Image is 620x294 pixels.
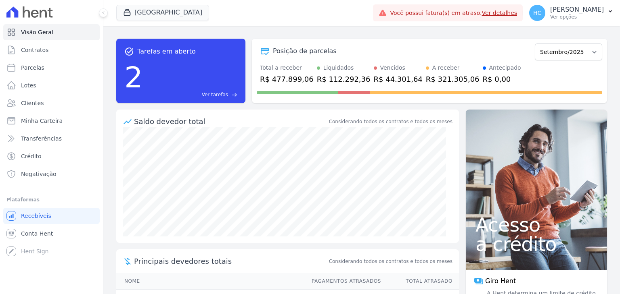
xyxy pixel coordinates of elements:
span: Ver tarefas [202,91,228,98]
div: Considerando todos os contratos e todos os meses [329,118,452,125]
a: Ver detalhes [482,10,517,16]
div: R$ 0,00 [483,74,521,85]
span: a crédito [475,234,597,254]
a: Parcelas [3,60,100,76]
span: Giro Hent [485,276,516,286]
span: Contratos [21,46,48,54]
th: Pagamentos Atrasados [304,273,381,290]
span: Crédito [21,152,42,160]
span: task_alt [124,47,134,56]
span: Negativação [21,170,57,178]
span: Conta Hent [21,230,53,238]
th: Nome [116,273,304,290]
span: east [231,92,237,98]
span: Visão Geral [21,28,53,36]
div: R$ 321.305,06 [426,74,480,85]
button: [GEOGRAPHIC_DATA] [116,5,209,20]
a: Visão Geral [3,24,100,40]
span: Acesso [475,215,597,234]
span: Clientes [21,99,44,107]
span: HC [533,10,541,16]
div: Total a receber [260,64,314,72]
div: R$ 477.899,06 [260,74,314,85]
div: 2 [124,56,143,98]
a: Ver tarefas east [146,91,237,98]
a: Minha Carteira [3,113,100,129]
a: Lotes [3,77,100,93]
div: Posição de parcelas [273,46,337,56]
a: Contratos [3,42,100,58]
div: Plataformas [6,195,96,205]
span: Principais devedores totais [134,256,327,267]
div: A receber [432,64,460,72]
span: Transferências [21,135,62,143]
div: Liquidados [323,64,354,72]
div: R$ 112.292,36 [317,74,371,85]
span: Tarefas em aberto [137,47,196,56]
span: Parcelas [21,64,44,72]
div: Antecipado [489,64,521,72]
button: HC [PERSON_NAME] Ver opções [523,2,620,24]
a: Crédito [3,148,100,164]
p: [PERSON_NAME] [550,6,604,14]
a: Recebíveis [3,208,100,224]
div: Vencidos [380,64,405,72]
p: Ver opções [550,14,604,20]
a: Clientes [3,95,100,111]
span: Minha Carteira [21,117,63,125]
span: Você possui fatura(s) em atraso. [390,9,517,17]
span: Considerando todos os contratos e todos os meses [329,258,452,265]
div: Saldo devedor total [134,116,327,127]
a: Negativação [3,166,100,182]
div: R$ 44.301,64 [374,74,423,85]
th: Total Atrasado [381,273,459,290]
a: Conta Hent [3,226,100,242]
span: Lotes [21,81,36,89]
a: Transferências [3,130,100,147]
span: Recebíveis [21,212,51,220]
